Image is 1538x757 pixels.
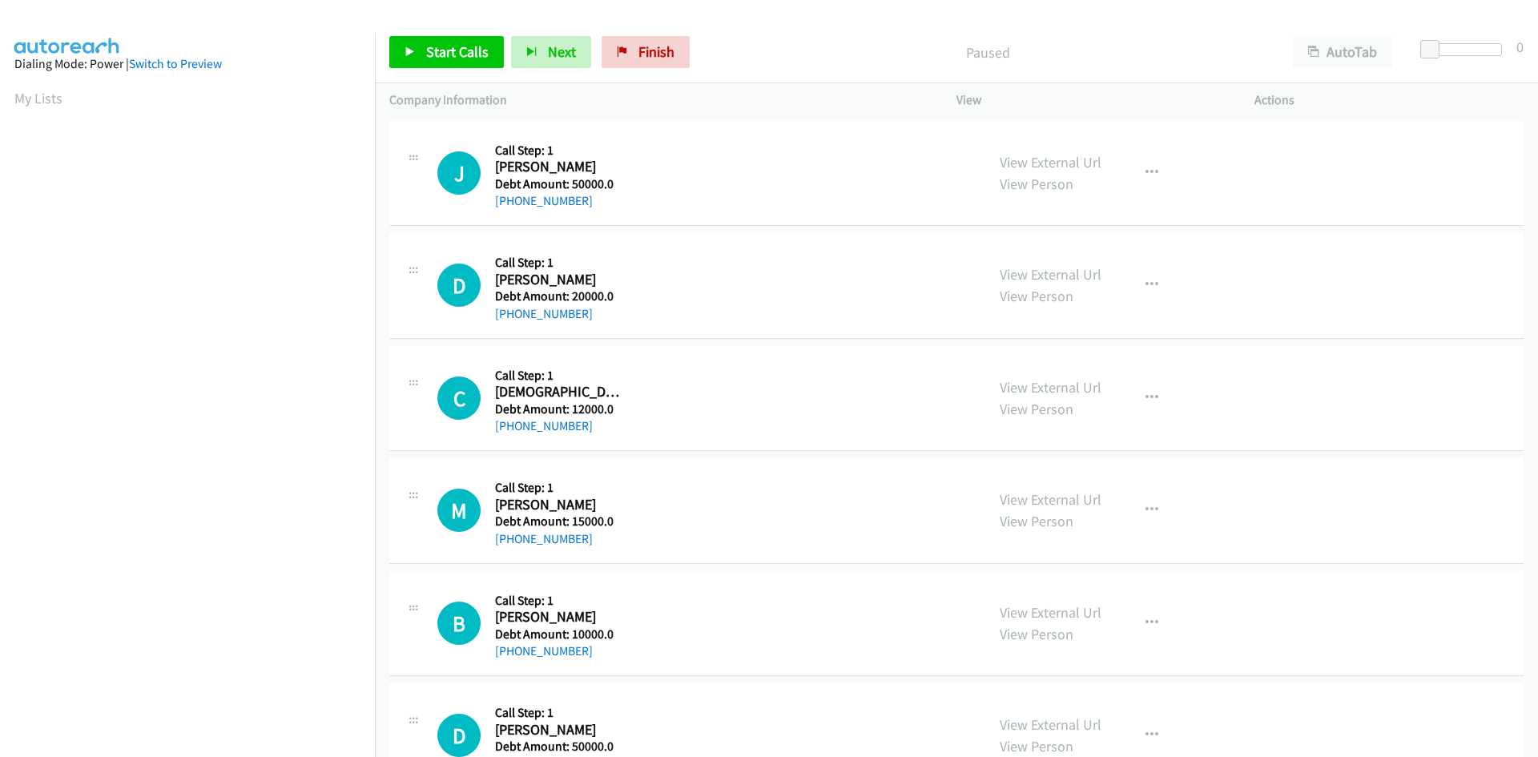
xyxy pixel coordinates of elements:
[389,91,928,110] p: Company Information
[495,158,622,176] h2: [PERSON_NAME]
[1000,400,1073,418] a: View Person
[495,705,622,721] h5: Call Step: 1
[495,418,593,433] a: [PHONE_NUMBER]
[426,42,489,61] span: Start Calls
[495,721,622,739] h2: [PERSON_NAME]
[638,42,674,61] span: Finish
[495,401,622,417] h5: Debt Amount: 12000.0
[1000,625,1073,643] a: View Person
[437,602,481,645] div: The call is yet to be attempted
[495,739,622,755] h5: Debt Amount: 50000.0
[1000,715,1101,734] a: View External Url
[495,306,593,321] a: [PHONE_NUMBER]
[129,56,222,71] a: Switch to Preview
[1516,36,1524,58] div: 0
[1000,490,1101,509] a: View External Url
[495,480,622,496] h5: Call Step: 1
[14,54,360,74] div: Dialing Mode: Power |
[1000,512,1073,530] a: View Person
[1000,603,1101,622] a: View External Url
[495,593,622,609] h5: Call Step: 1
[1000,378,1101,397] a: View External Url
[711,42,1264,63] p: Paused
[14,89,62,107] a: My Lists
[1000,153,1101,171] a: View External Url
[495,176,622,192] h5: Debt Amount: 50000.0
[1428,43,1502,56] div: Delay between calls (in seconds)
[602,36,690,68] a: Finish
[495,531,593,546] a: [PHONE_NUMBER]
[437,151,481,195] div: The call is yet to be attempted
[511,36,591,68] button: Next
[548,42,576,61] span: Next
[437,489,481,532] h1: M
[495,255,622,271] h5: Call Step: 1
[495,496,622,514] h2: [PERSON_NAME]
[495,626,622,642] h5: Debt Amount: 10000.0
[956,91,1226,110] p: View
[1000,287,1073,305] a: View Person
[495,368,622,384] h5: Call Step: 1
[437,714,481,757] h1: D
[495,288,622,304] h5: Debt Amount: 20000.0
[495,193,593,208] a: [PHONE_NUMBER]
[1000,737,1073,755] a: View Person
[437,602,481,645] h1: B
[437,489,481,532] div: The call is yet to be attempted
[495,271,622,289] h2: [PERSON_NAME]
[495,643,593,658] a: [PHONE_NUMBER]
[495,608,622,626] h2: [PERSON_NAME]
[1293,36,1392,68] button: AutoTab
[495,513,622,529] h5: Debt Amount: 15000.0
[437,151,481,195] h1: J
[437,376,481,420] h1: C
[1254,91,1524,110] p: Actions
[437,264,481,307] h1: D
[495,143,622,159] h5: Call Step: 1
[495,383,622,401] h2: [DEMOGRAPHIC_DATA][PERSON_NAME]
[437,714,481,757] div: The call is yet to be attempted
[1000,265,1101,284] a: View External Url
[437,376,481,420] div: The call is yet to be attempted
[1492,315,1538,442] iframe: Resource Center
[1000,175,1073,193] a: View Person
[389,36,504,68] a: Start Calls
[437,264,481,307] div: The call is yet to be attempted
